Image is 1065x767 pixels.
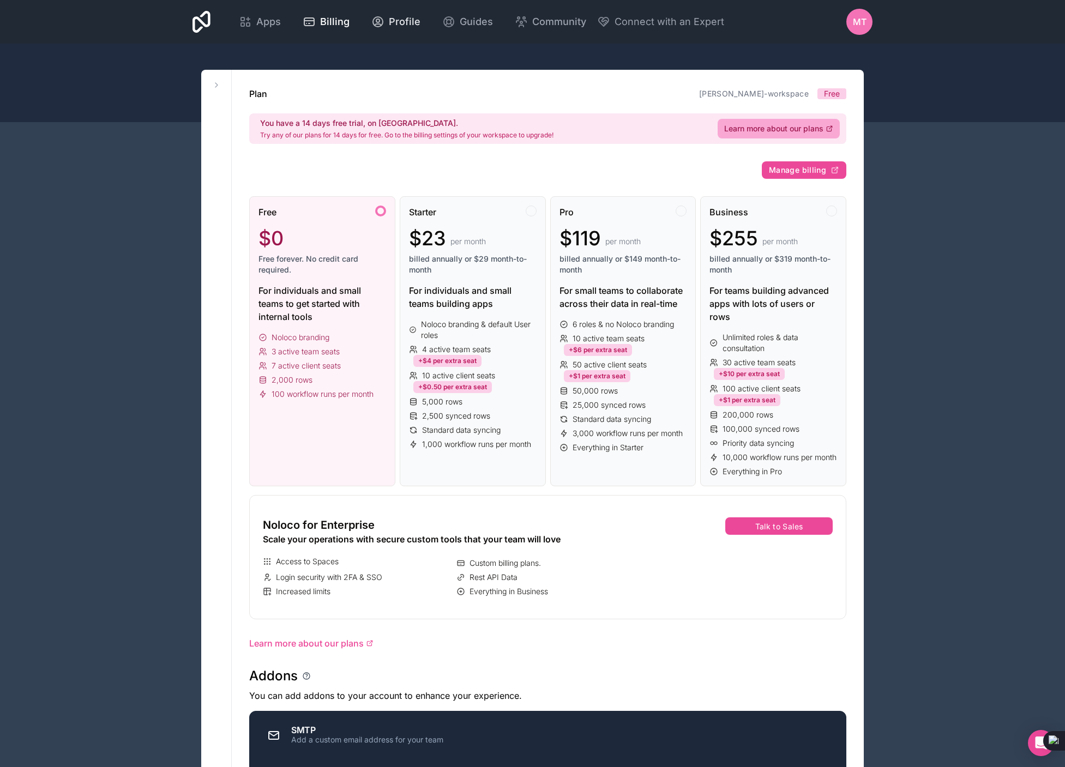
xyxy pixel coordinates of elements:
[363,10,429,34] a: Profile
[249,637,846,650] a: Learn more about our plans
[762,161,846,179] button: Manage billing
[573,333,645,344] span: 10 active team seats
[413,381,492,393] div: +$0.50 per extra seat
[824,88,840,99] span: Free
[597,14,724,29] button: Connect with an Expert
[699,89,809,98] a: [PERSON_NAME]-workspace
[709,253,837,275] span: billed annually or $319 month-to-month
[723,357,796,368] span: 30 active team seats
[409,206,436,219] span: Starter
[276,586,330,597] span: Increased limits
[263,533,645,546] div: Scale your operations with secure custom tools that your team will love
[769,165,826,175] span: Manage billing
[573,400,646,410] span: 25,000 synced rows
[470,558,541,569] span: Custom billing plans.
[249,87,267,100] h1: Plan
[1028,730,1054,756] div: Open Intercom Messenger
[559,227,601,249] span: $119
[258,206,276,219] span: Free
[260,131,553,140] p: Try any of our plans for 14 days for free. Go to the billing settings of your workspace to upgrade!
[559,284,687,310] div: For small teams to collaborate across their data in real-time
[723,383,801,394] span: 100 active client seats
[389,14,420,29] span: Profile
[291,726,443,734] div: SMTP
[573,385,618,396] span: 50,000 rows
[272,375,312,385] span: 2,000 rows
[258,227,284,249] span: $0
[460,14,493,29] span: Guides
[470,586,548,597] span: Everything in Business
[272,360,341,371] span: 7 active client seats
[573,442,643,453] span: Everything in Starter
[422,410,490,421] span: 2,500 synced rows
[723,466,782,477] span: Everything in Pro
[559,253,687,275] span: billed annually or $149 month-to-month
[276,556,339,567] span: Access to Spaces
[422,370,495,381] span: 10 active client seats
[762,236,798,247] span: per month
[409,253,537,275] span: billed annually or $29 month-to-month
[276,572,382,583] span: Login security with 2FA & SSO
[564,344,632,356] div: +$6 per extra seat
[506,10,595,34] a: Community
[723,409,773,420] span: 200,000 rows
[709,284,837,323] div: For teams building advanced apps with lots of users or rows
[564,370,630,382] div: +$1 per extra seat
[709,206,748,219] span: Business
[723,332,837,354] span: Unlimited roles & data consultation
[230,10,290,34] a: Apps
[725,517,833,535] button: Talk to Sales
[272,389,374,400] span: 100 workflow runs per month
[573,414,651,425] span: Standard data syncing
[258,253,386,275] span: Free forever. No credit card required.
[421,319,536,341] span: Noloco branding & default User roles
[470,572,518,583] span: Rest API Data
[291,734,443,745] div: Add a custom email address for your team
[422,344,491,355] span: 4 active team seats
[532,14,586,29] span: Community
[258,284,386,323] div: For individuals and small teams to get started with internal tools
[559,206,574,219] span: Pro
[413,355,482,367] div: +$4 per extra seat
[615,14,724,29] span: Connect with an Expert
[724,123,823,134] span: Learn more about our plans
[249,637,364,650] span: Learn more about our plans
[249,667,298,685] h1: Addons
[434,10,502,34] a: Guides
[723,424,799,434] span: 100,000 synced rows
[422,396,462,407] span: 5,000 rows
[573,359,647,370] span: 50 active client seats
[320,14,350,29] span: Billing
[422,439,531,450] span: 1,000 workflow runs per month
[272,346,340,357] span: 3 active team seats
[422,425,501,436] span: Standard data syncing
[260,118,553,129] h2: You have a 14 days free trial, on [GEOGRAPHIC_DATA].
[294,10,358,34] a: Billing
[853,15,867,28] span: MT
[263,517,375,533] span: Noloco for Enterprise
[409,284,537,310] div: For individuals and small teams building apps
[723,452,837,463] span: 10,000 workflow runs per month
[573,319,674,330] span: 6 roles & no Noloco branding
[256,14,281,29] span: Apps
[723,438,794,449] span: Priority data syncing
[450,236,486,247] span: per month
[249,689,846,702] p: You can add addons to your account to enhance your experience.
[605,236,641,247] span: per month
[709,227,758,249] span: $255
[409,227,446,249] span: $23
[714,394,780,406] div: +$1 per extra seat
[573,428,683,439] span: 3,000 workflow runs per month
[272,332,329,343] span: Noloco branding
[718,119,840,138] a: Learn more about our plans
[714,368,785,380] div: +$10 per extra seat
